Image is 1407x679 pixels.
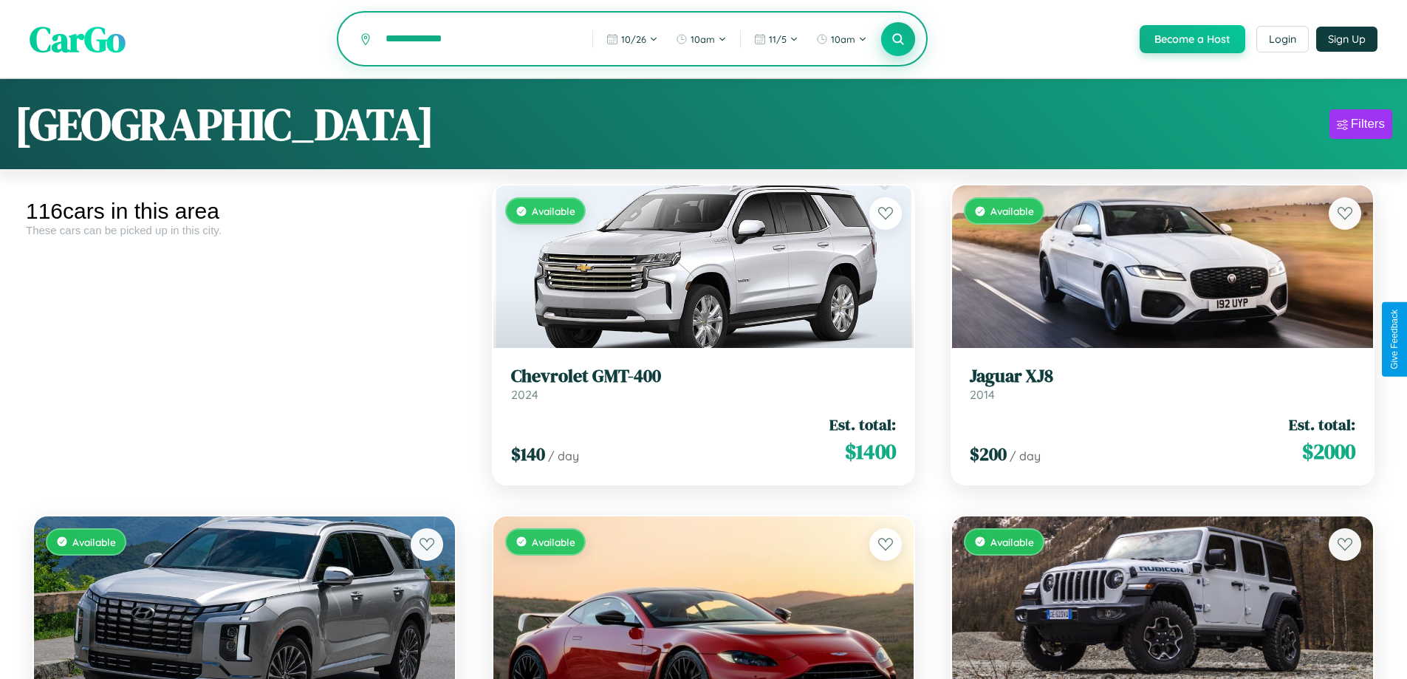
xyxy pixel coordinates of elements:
span: Available [72,536,116,548]
button: 10/26 [599,27,665,51]
span: $ 1400 [845,437,896,466]
span: 10 / 26 [621,33,646,45]
span: 10am [691,33,715,45]
span: Available [990,205,1034,217]
span: CarGo [30,15,126,64]
span: 2024 [511,387,538,402]
span: Available [532,536,575,548]
h1: [GEOGRAPHIC_DATA] [15,94,434,154]
h3: Jaguar XJ8 [970,366,1355,387]
span: 2014 [970,387,995,402]
button: Become a Host [1140,25,1245,53]
span: Available [990,536,1034,548]
div: Filters [1351,117,1385,132]
button: 10am [668,27,734,51]
button: 11/5 [747,27,806,51]
button: Login [1256,26,1309,52]
span: $ 140 [511,442,545,466]
span: Est. total: [829,414,896,435]
span: Est. total: [1289,414,1355,435]
div: 116 cars in this area [26,199,463,224]
button: Filters [1329,109,1392,139]
span: / day [1010,448,1041,463]
span: Available [532,205,575,217]
span: / day [548,448,579,463]
h3: Chevrolet GMT-400 [511,366,897,387]
span: 10am [831,33,855,45]
span: $ 200 [970,442,1007,466]
div: These cars can be picked up in this city. [26,224,463,236]
div: Give Feedback [1389,310,1400,369]
span: $ 2000 [1302,437,1355,466]
span: 11 / 5 [769,33,787,45]
a: Jaguar XJ82014 [970,366,1355,402]
button: Sign Up [1316,27,1377,52]
button: 10am [809,27,874,51]
a: Chevrolet GMT-4002024 [511,366,897,402]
